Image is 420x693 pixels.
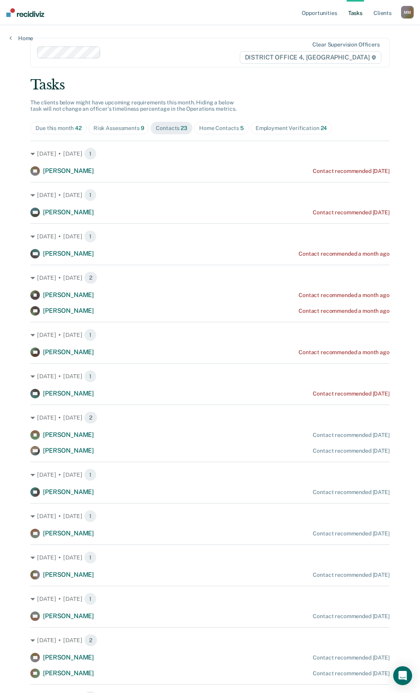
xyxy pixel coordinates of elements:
[312,41,379,48] div: Clear supervision officers
[313,432,389,438] div: Contact recommended [DATE]
[84,189,97,201] span: 1
[313,209,389,216] div: Contact recommended [DATE]
[43,488,94,496] span: [PERSON_NAME]
[313,530,389,537] div: Contact recommended [DATE]
[43,612,94,620] span: [PERSON_NAME]
[30,551,390,564] div: [DATE] • [DATE] 1
[43,571,94,578] span: [PERSON_NAME]
[43,250,94,257] span: [PERSON_NAME]
[299,292,390,299] div: Contact recommended a month ago
[84,468,97,481] span: 1
[30,329,390,341] div: [DATE] • [DATE] 1
[9,35,33,42] a: Home
[84,634,97,647] span: 2
[43,208,94,216] span: [PERSON_NAME]
[43,530,94,537] span: [PERSON_NAME]
[313,489,389,496] div: Contact recommended [DATE]
[43,307,94,314] span: [PERSON_NAME]
[30,189,390,201] div: [DATE] • [DATE] 1
[84,593,97,605] span: 1
[30,271,390,284] div: [DATE] • [DATE] 2
[30,634,390,647] div: [DATE] • [DATE] 2
[6,8,44,17] img: Recidiviz
[30,147,390,160] div: [DATE] • [DATE] 1
[30,370,390,383] div: [DATE] • [DATE] 1
[30,77,390,93] div: Tasks
[313,572,389,578] div: Contact recommended [DATE]
[240,51,381,64] span: DISTRICT OFFICE 4, [GEOGRAPHIC_DATA]
[84,329,97,341] span: 1
[313,390,389,397] div: Contact recommended [DATE]
[35,125,82,132] div: Due this month
[30,230,390,243] div: [DATE] • [DATE] 1
[30,593,390,605] div: [DATE] • [DATE] 1
[43,431,94,438] span: [PERSON_NAME]
[43,348,94,356] span: [PERSON_NAME]
[30,468,390,481] div: [DATE] • [DATE] 1
[181,125,187,131] span: 23
[30,411,390,424] div: [DATE] • [DATE] 2
[43,390,94,397] span: [PERSON_NAME]
[84,510,97,522] span: 1
[43,669,94,677] span: [PERSON_NAME]
[43,291,94,299] span: [PERSON_NAME]
[84,370,97,383] span: 1
[84,271,97,284] span: 2
[313,448,389,454] div: Contact recommended [DATE]
[43,167,94,175] span: [PERSON_NAME]
[313,654,389,661] div: Contact recommended [DATE]
[313,670,389,677] div: Contact recommended [DATE]
[256,125,327,132] div: Employment Verification
[401,6,414,19] button: MM
[313,613,389,620] div: Contact recommended [DATE]
[321,125,327,131] span: 24
[93,125,144,132] div: Risk Assessments
[84,551,97,564] span: 1
[299,349,390,356] div: Contact recommended a month ago
[156,125,187,132] div: Contacts
[240,125,244,131] span: 5
[84,411,97,424] span: 2
[75,125,82,131] span: 42
[313,168,389,175] div: Contact recommended [DATE]
[84,230,97,243] span: 1
[30,99,237,112] span: The clients below might have upcoming requirements this month. Hiding a below task will not chang...
[299,251,390,257] div: Contact recommended a month ago
[393,666,412,685] div: Open Intercom Messenger
[43,447,94,454] span: [PERSON_NAME]
[299,308,390,314] div: Contact recommended a month ago
[30,510,390,522] div: [DATE] • [DATE] 1
[199,125,244,132] div: Home Contacts
[43,654,94,661] span: [PERSON_NAME]
[84,147,97,160] span: 1
[401,6,414,19] div: M M
[141,125,144,131] span: 9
